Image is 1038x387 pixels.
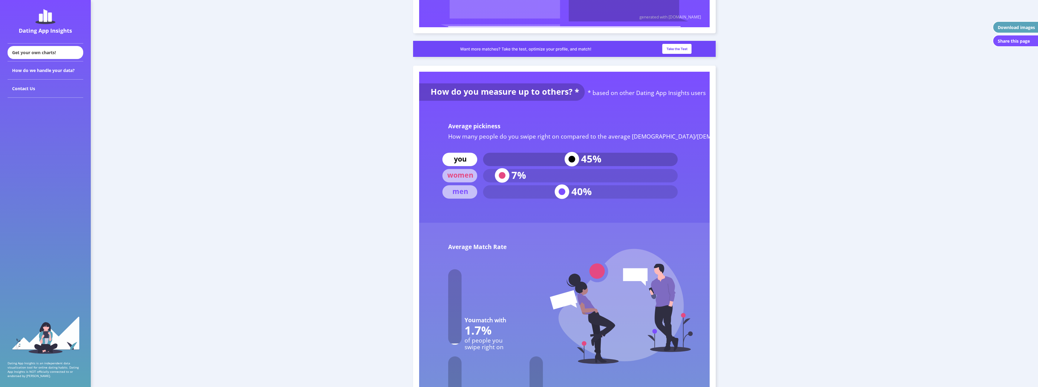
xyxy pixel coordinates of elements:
[448,132,776,140] text: How many people do you swipe right on compared to the average [DEMOGRAPHIC_DATA]/[DEMOGRAPHIC_DAT...
[476,316,506,324] tspan: match with
[571,185,592,198] text: 40%
[993,35,1038,47] button: Share this page
[452,186,468,196] text: men
[993,21,1038,33] button: Download images
[511,168,526,182] text: 7%
[431,86,579,97] text: How do you measure up to others? *
[465,343,504,351] text: swipe right on
[998,38,1030,44] div: Share this page
[581,152,601,166] text: 45%
[8,361,83,378] p: Dating App Insights is an independent data visualization tool for online dating habits. Dating Ap...
[465,316,506,324] text: You
[447,170,473,180] text: women
[8,61,83,80] div: How do we handle your data?
[413,41,716,57] img: roast_slim_banner.a2e79667.png
[448,243,507,251] text: Average Match Rate
[588,89,706,97] text: * based on other Dating App Insights users
[454,154,467,164] text: you
[8,46,83,59] div: Get your own charts!
[35,9,55,24] img: dating-app-insights-logo.5abe6921.svg
[11,316,80,354] img: sidebar_girl.91b9467e.svg
[639,14,701,20] text: generated with [DOMAIN_NAME]
[9,27,82,34] div: Dating App Insights
[465,336,503,344] text: of people you
[448,122,501,130] text: Average pickiness
[998,25,1035,30] div: Download images
[8,80,83,98] div: Contact Us
[465,322,492,338] text: 1.7%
